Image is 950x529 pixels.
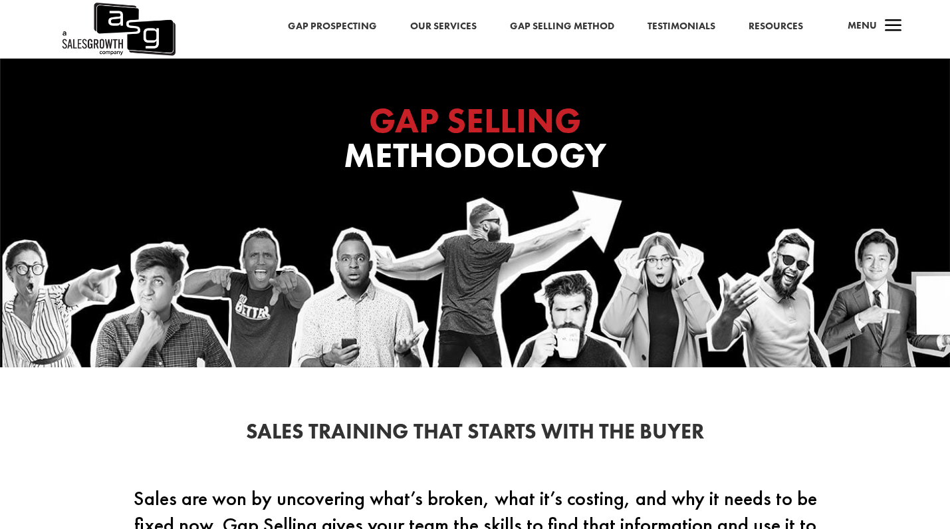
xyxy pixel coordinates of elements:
[648,18,715,35] a: Testimonials
[410,18,477,35] a: Our Services
[209,103,741,180] h1: Methodology
[880,13,907,40] span: a
[510,18,614,35] a: Gap Selling Method
[288,18,377,35] a: Gap Prospecting
[749,18,803,35] a: Resources
[369,98,581,143] span: GAP SELLING
[116,421,834,449] h2: Sales Training That Starts With the Buyer
[848,19,877,32] span: Menu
